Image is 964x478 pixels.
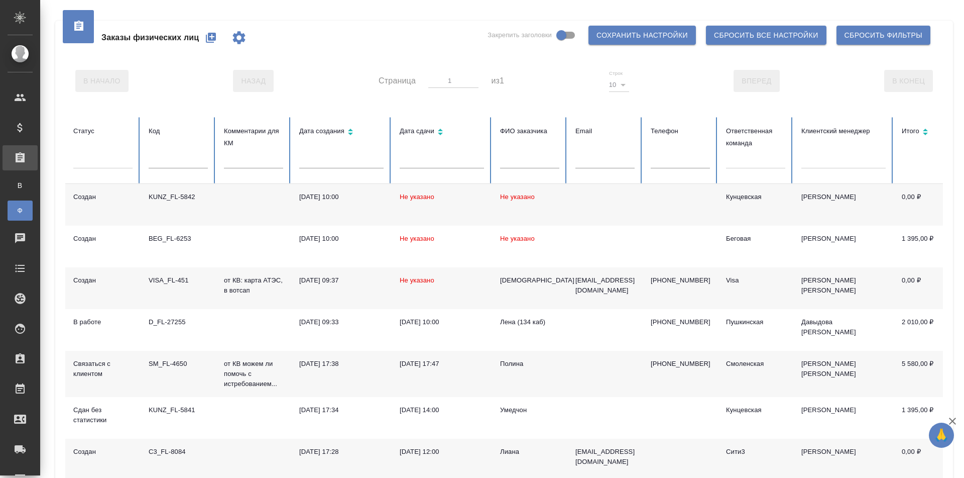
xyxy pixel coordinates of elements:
[149,192,208,202] div: KUNZ_FL-5842
[149,234,208,244] div: BEG_FL-6253
[651,125,710,137] div: Телефон
[726,317,785,327] div: Пушкинская
[500,275,559,285] div: [DEMOGRAPHIC_DATA]
[933,425,950,446] span: 🙏
[500,317,559,327] div: Лена (134 каб)
[73,125,133,137] div: Статус
[224,359,283,389] p: от КВ можем ли помочь с истребованием...
[400,276,434,284] span: Не указано
[793,397,894,439] td: [PERSON_NAME]
[500,193,535,201] span: Не указано
[500,235,535,242] span: Не указано
[299,405,384,415] div: [DATE] 17:34
[299,275,384,285] div: [DATE] 09:37
[726,447,785,457] div: Сити3
[299,317,384,327] div: [DATE] 09:33
[488,30,552,40] span: Закрепить заголовки
[73,234,133,244] div: Создан
[575,275,635,296] p: [EMAIL_ADDRESS][DOMAIN_NAME]
[149,359,208,369] div: SM_FL-4650
[224,125,283,149] div: Комментарии для КМ
[845,29,922,42] span: Сбросить фильтры
[299,125,384,140] div: Сортировка
[224,275,283,296] p: от КВ: карта АТЭС, в вотсап
[500,405,559,415] div: Умедчон
[8,201,33,221] a: Ф
[500,359,559,369] div: Полина
[400,447,484,457] div: [DATE] 12:00
[726,275,785,285] div: Visa
[651,275,710,285] p: [PHONE_NUMBER]
[400,235,434,242] span: Не указано
[101,32,199,44] span: Заказы физических лиц
[73,192,133,202] div: Создан
[400,125,484,140] div: Сортировка
[651,317,710,327] p: [PHONE_NUMBER]
[299,359,384,369] div: [DATE] 17:38
[73,359,133,379] div: Связаться с клиентом
[299,192,384,202] div: [DATE] 10:00
[13,180,28,190] span: В
[726,125,785,149] div: Ответственная команда
[793,226,894,267] td: [PERSON_NAME]
[400,359,484,369] div: [DATE] 17:47
[73,317,133,327] div: В работе
[801,125,886,137] div: Клиентский менеджер
[73,275,133,285] div: Создан
[500,125,559,137] div: ФИО заказчика
[13,206,28,216] span: Ф
[793,351,894,397] td: [PERSON_NAME] [PERSON_NAME]
[73,405,133,425] div: Сдан без статистики
[793,267,894,309] td: [PERSON_NAME] [PERSON_NAME]
[400,193,434,201] span: Не указано
[199,26,223,50] button: Создать
[400,317,484,327] div: [DATE] 10:00
[500,447,559,457] div: Лиана
[596,29,688,42] span: Сохранить настройки
[651,359,710,369] p: [PHONE_NUMBER]
[929,423,954,448] button: 🙏
[726,359,785,369] div: Смоленская
[575,447,635,467] p: [EMAIL_ADDRESS][DOMAIN_NAME]
[149,275,208,285] div: VISA_FL-451
[793,184,894,226] td: [PERSON_NAME]
[8,175,33,196] a: В
[149,125,208,137] div: Код
[793,309,894,351] td: Давыдова [PERSON_NAME]
[299,234,384,244] div: [DATE] 10:00
[726,234,785,244] div: Беговая
[575,125,635,137] div: Email
[73,447,133,457] div: Создан
[726,192,785,202] div: Кунцевская
[149,405,208,415] div: KUNZ_FL-5841
[400,405,484,415] div: [DATE] 14:00
[299,447,384,457] div: [DATE] 17:28
[836,26,930,45] button: Сбросить фильтры
[706,26,826,45] button: Сбросить все настройки
[149,317,208,327] div: D_FL-27255
[588,26,696,45] button: Сохранить настройки
[726,405,785,415] div: Кунцевская
[902,125,961,140] div: Сортировка
[714,29,818,42] span: Сбросить все настройки
[149,447,208,457] div: C3_FL-8084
